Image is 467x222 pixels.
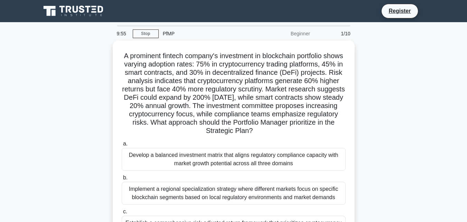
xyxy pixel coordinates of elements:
[314,27,355,41] div: 1/10
[122,148,346,171] div: Develop a balanced investment matrix that aligns regulatory compliance capacity with market growt...
[123,208,127,214] span: c.
[133,29,159,38] a: Stop
[123,175,128,180] span: b.
[159,27,254,41] div: PfMP
[254,27,314,41] div: Beginner
[384,7,415,15] a: Register
[113,27,133,41] div: 9:55
[121,52,346,135] h5: A prominent fintech company's investment in blockchain portfolio shows varying adoption rates: 75...
[122,182,346,205] div: Implement a regional specialization strategy where different markets focus on specific blockchain...
[123,141,128,146] span: a.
